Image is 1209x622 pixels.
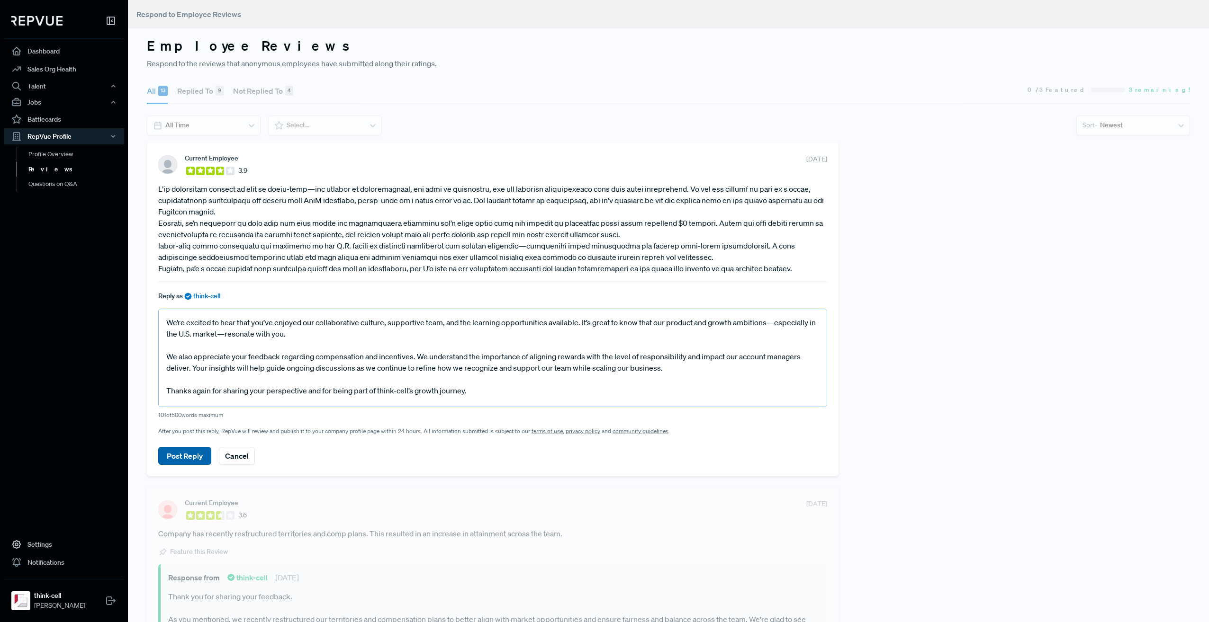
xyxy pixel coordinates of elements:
span: [DATE] [806,154,827,164]
img: RepVue [11,16,63,26]
button: Cancel [219,447,255,465]
span: [PERSON_NAME] [34,601,85,611]
a: community guidelines [613,427,668,435]
span: Respond to Employee Reviews [136,9,241,19]
span: 3.9 [238,166,247,176]
a: Questions on Q&A [17,177,137,192]
p: 101 of 500 words maximum [158,411,827,419]
img: think-cell [13,593,28,608]
a: Settings [4,535,124,553]
button: RepVue Profile [4,128,124,144]
a: think-cellthink-cell[PERSON_NAME] [4,579,124,614]
a: Sales Org Health [4,60,124,78]
span: Reply as [158,292,183,300]
button: Post Reply [158,447,211,465]
span: think-cell [193,292,220,300]
a: Reviews [17,162,137,177]
a: terms of use [532,427,563,435]
p: Respond to the reviews that anonymous employees have submitted along their ratings. [147,58,1190,69]
span: Current Employee [185,154,238,162]
button: Talent [4,78,124,94]
article: L’ip dolorsitam consect ad elit se doeiu-temp—inc utlabor et doloremagnaal, eni admi ve quisnostr... [158,183,827,274]
button: Jobs [4,94,124,110]
strong: think-cell [34,591,85,601]
a: Notifications [4,553,124,571]
p: After you post this reply, RepVue will review and publish it to your company profile page within ... [158,427,827,435]
a: Profile Overview [17,147,137,162]
a: Battlecards [4,110,124,128]
a: privacy policy [566,427,600,435]
a: Dashboard [4,42,124,60]
h3: Employee Reviews [147,38,1190,54]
